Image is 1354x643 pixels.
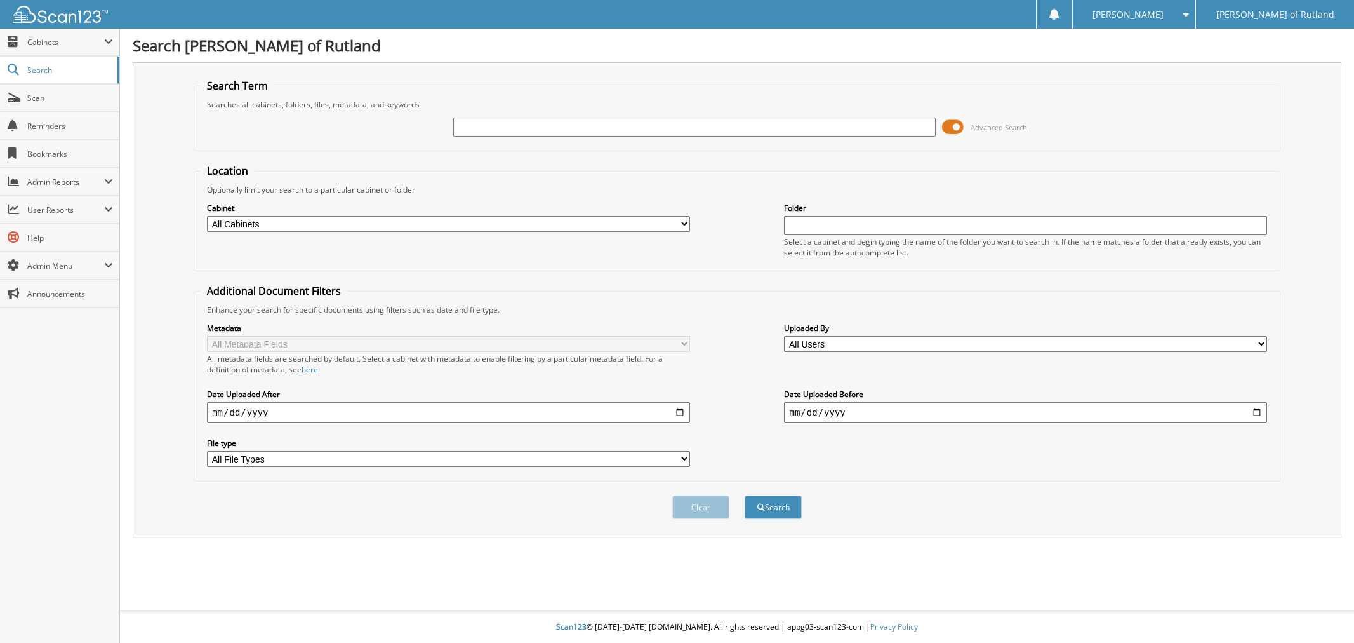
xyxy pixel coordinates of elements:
span: Scan [27,93,113,104]
span: Cabinets [27,37,104,48]
label: Date Uploaded After [207,389,689,400]
span: User Reports [27,205,104,215]
h1: Search [PERSON_NAME] of Rutland [133,35,1341,56]
span: Search [27,65,111,76]
legend: Location [201,164,255,178]
label: Date Uploaded Before [784,389,1266,400]
legend: Search Term [201,79,274,93]
input: start [207,402,689,423]
a: here [302,364,318,375]
label: Cabinet [207,203,689,213]
img: scan123-logo-white.svg [13,6,108,23]
div: All metadata fields are searched by default. Select a cabinet with metadata to enable filtering b... [207,353,689,375]
div: Optionally limit your search to a particular cabinet or folder [201,184,1273,195]
label: Folder [784,203,1266,213]
label: Metadata [207,323,689,334]
span: [PERSON_NAME] of Rutland [1216,11,1334,18]
div: Select a cabinet and begin typing the name of the folder you want to search in. If the name match... [784,236,1266,258]
span: Admin Reports [27,177,104,187]
label: File type [207,438,689,449]
label: Uploaded By [784,323,1266,334]
legend: Additional Document Filters [201,284,347,298]
a: Privacy Policy [870,621,918,632]
span: Scan123 [556,621,587,632]
div: Searches all cabinets, folders, files, metadata, and keywords [201,99,1273,110]
span: Advanced Search [971,123,1027,132]
input: end [784,402,1266,423]
span: Help [27,233,113,243]
span: [PERSON_NAME] [1092,11,1164,18]
span: Admin Menu [27,261,104,271]
button: Search [745,496,802,519]
span: Announcements [27,288,113,299]
div: Enhance your search for specific documents using filters such as date and file type. [201,304,1273,315]
span: Reminders [27,121,113,132]
button: Clear [672,496,729,519]
div: © [DATE]-[DATE] [DOMAIN_NAME]. All rights reserved | appg03-scan123-com | [120,612,1354,643]
span: Bookmarks [27,149,113,159]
